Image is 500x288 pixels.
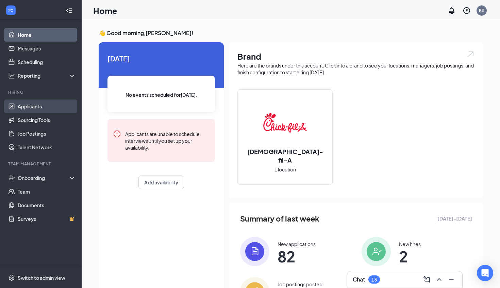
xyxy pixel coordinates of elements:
[278,281,322,288] div: Job postings posted
[113,130,121,138] svg: Error
[66,7,72,14] svg: Collapse
[8,274,15,281] svg: Settings
[448,6,456,15] svg: Notifications
[126,91,197,98] span: No events scheduled for [DATE] .
[18,274,65,281] div: Switch to admin view
[421,274,432,285] button: ComposeMessage
[238,147,332,164] h2: [DEMOGRAPHIC_DATA]-fil-A
[463,6,471,15] svg: QuestionInfo
[274,166,296,173] span: 1 location
[18,140,76,154] a: Talent Network
[93,5,117,16] h1: Home
[18,42,76,55] a: Messages
[362,237,391,266] img: icon
[107,53,215,64] span: [DATE]
[446,274,457,285] button: Minimize
[479,7,484,13] div: KB
[138,176,184,189] button: Add availability
[278,250,316,262] span: 82
[240,237,269,266] img: icon
[477,265,493,281] div: Open Intercom Messenger
[263,101,307,145] img: Chick-fil-A
[435,275,443,284] svg: ChevronUp
[278,241,316,247] div: New applications
[237,50,475,62] h1: Brand
[437,215,472,222] span: [DATE] - [DATE]
[18,55,76,69] a: Scheduling
[18,175,70,181] div: Onboarding
[7,7,14,14] svg: WorkstreamLogo
[18,113,76,127] a: Sourcing Tools
[371,277,377,283] div: 13
[18,100,76,113] a: Applicants
[8,72,15,79] svg: Analysis
[399,250,421,262] span: 2
[240,213,319,225] span: Summary of last week
[353,276,365,283] h3: Chat
[18,198,76,212] a: Documents
[18,185,76,198] a: Team
[18,127,76,140] a: Job Postings
[18,28,76,42] a: Home
[399,241,421,247] div: New hires
[18,212,76,226] a: SurveysCrown
[237,62,475,76] div: Here are the brands under this account. Click into a brand to see your locations, managers, job p...
[18,72,76,79] div: Reporting
[8,161,74,167] div: Team Management
[8,89,74,95] div: Hiring
[423,275,431,284] svg: ComposeMessage
[8,175,15,181] svg: UserCheck
[99,29,483,37] h3: 👋 Good morning, [PERSON_NAME] !
[466,50,475,58] img: open.6027fd2a22e1237b5b06.svg
[434,274,445,285] button: ChevronUp
[125,130,210,151] div: Applicants are unable to schedule interviews until you set up your availability.
[447,275,455,284] svg: Minimize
